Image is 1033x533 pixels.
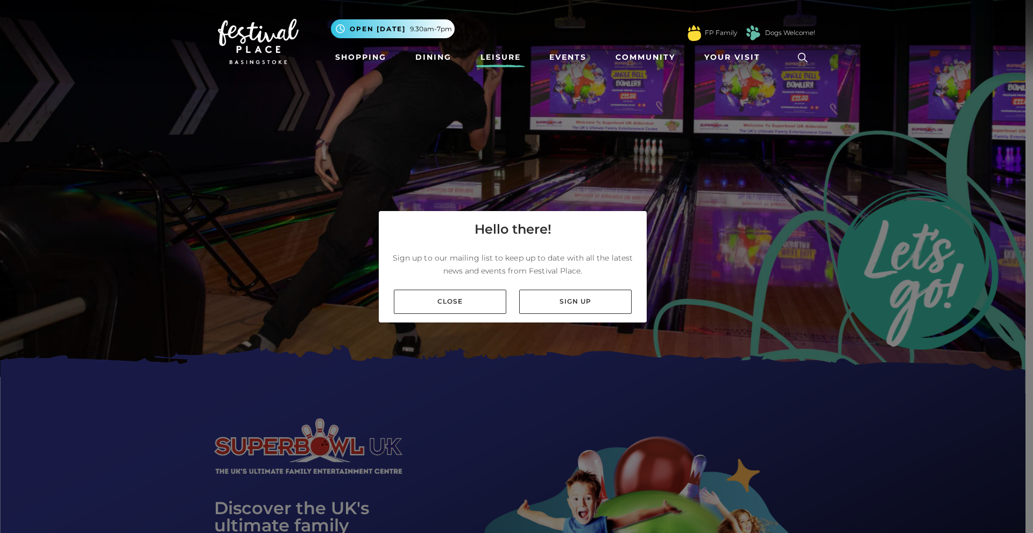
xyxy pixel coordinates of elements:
[765,28,815,38] a: Dogs Welcome!
[705,28,737,38] a: FP Family
[218,19,299,64] img: Festival Place Logo
[350,24,406,34] span: Open [DATE]
[611,47,680,67] a: Community
[331,47,391,67] a: Shopping
[476,47,525,67] a: Leisure
[410,24,452,34] span: 9.30am-7pm
[475,220,551,239] h4: Hello there!
[545,47,591,67] a: Events
[700,47,770,67] a: Your Visit
[394,290,506,314] a: Close
[331,19,455,38] button: Open [DATE] 9.30am-7pm
[519,290,632,314] a: Sign up
[387,251,638,277] p: Sign up to our mailing list to keep up to date with all the latest news and events from Festival ...
[411,47,456,67] a: Dining
[704,52,760,63] span: Your Visit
